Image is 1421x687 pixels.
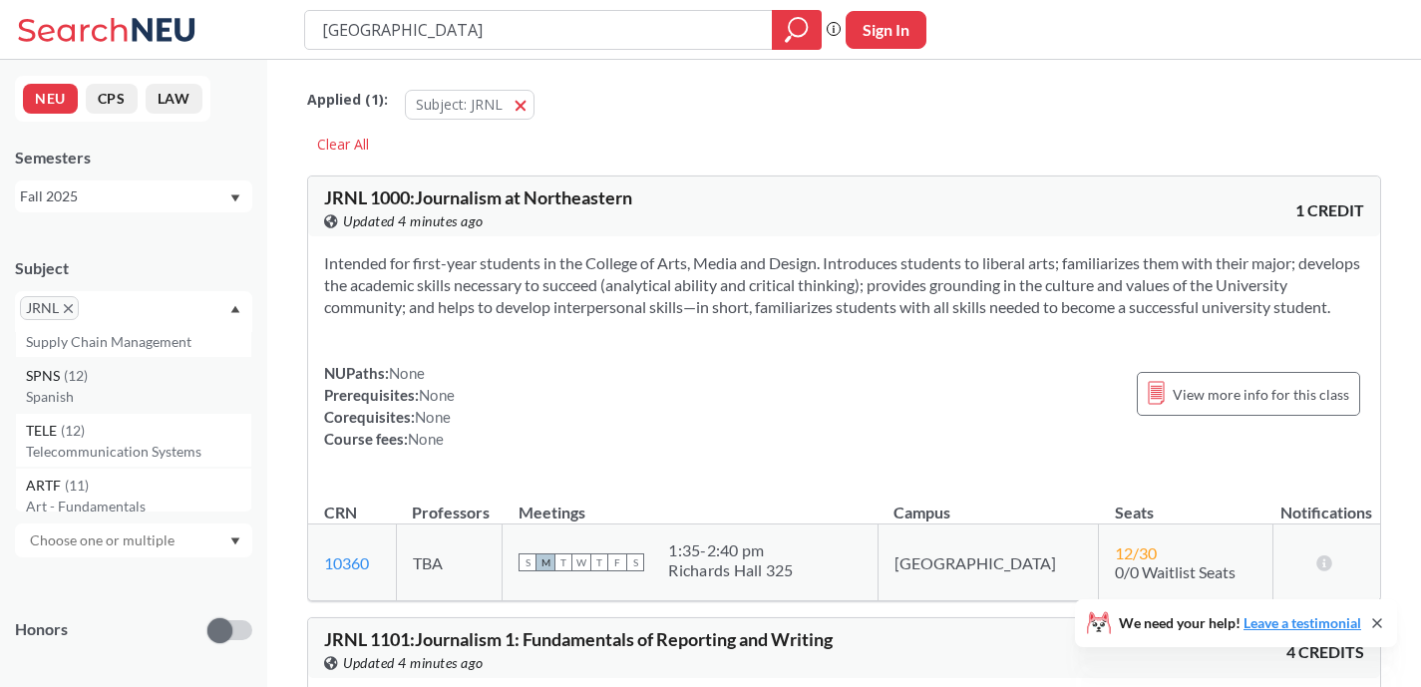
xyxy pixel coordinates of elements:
[1295,199,1364,221] span: 1 CREDIT
[416,95,503,114] span: Subject: JRNL
[608,553,626,571] span: F
[64,304,73,313] svg: X to remove pill
[307,130,379,160] div: Clear All
[519,553,536,571] span: S
[15,147,252,169] div: Semesters
[20,528,187,552] input: Choose one or multiple
[307,89,388,111] span: Applied ( 1 ):
[408,430,444,448] span: None
[626,553,644,571] span: S
[343,652,484,674] span: Updated 4 minutes ago
[1119,616,1361,630] span: We need your help!
[15,180,252,212] div: Fall 2025Dropdown arrow
[15,291,252,332] div: JRNLX to remove pillDropdown arrowPsychology - CPSCSYE(13)Computer Systems EngineeringENGW(13)Eng...
[846,11,926,49] button: Sign In
[26,387,251,407] p: Spanish
[15,257,252,279] div: Subject
[23,84,78,114] button: NEU
[1273,482,1381,524] th: Notifications
[668,560,793,580] div: Richards Hall 325
[419,386,455,404] span: None
[1099,482,1273,524] th: Seats
[1115,543,1157,562] span: 12 / 30
[15,523,252,557] div: Dropdown arrow
[668,540,793,560] div: 1:35 - 2:40 pm
[1286,641,1364,663] span: 4 CREDITS
[590,553,608,571] span: T
[230,194,240,202] svg: Dropdown arrow
[324,628,833,650] span: JRNL 1101 : Journalism 1: Fundamentals of Reporting and Writing
[405,90,534,120] button: Subject: JRNL
[20,185,228,207] div: Fall 2025
[878,482,1099,524] th: Campus
[415,408,451,426] span: None
[389,364,425,382] span: None
[536,553,554,571] span: M
[26,475,65,497] span: ARTF
[396,482,503,524] th: Professors
[64,367,88,384] span: ( 12 )
[15,618,68,641] p: Honors
[324,186,632,208] span: JRNL 1000 : Journalism at Northeastern
[324,362,455,450] div: NUPaths: Prerequisites: Corequisites: Course fees:
[396,524,503,601] td: TBA
[20,296,79,320] span: JRNLX to remove pill
[324,553,369,572] a: 10360
[324,502,357,523] div: CRN
[26,332,251,352] p: Supply Chain Management
[772,10,822,50] div: magnifying glass
[61,422,85,439] span: ( 12 )
[324,252,1364,318] section: Intended for first-year students in the College of Arts, Media and Design. Introduces students to...
[343,210,484,232] span: Updated 4 minutes ago
[65,477,89,494] span: ( 11 )
[320,13,758,47] input: Class, professor, course number, "phrase"
[146,84,202,114] button: LAW
[26,420,61,442] span: TELE
[1173,382,1349,407] span: View more info for this class
[230,537,240,545] svg: Dropdown arrow
[26,442,251,462] p: Telecommunication Systems
[503,482,878,524] th: Meetings
[86,84,138,114] button: CPS
[1115,562,1236,581] span: 0/0 Waitlist Seats
[26,497,251,516] p: Art - Fundamentals
[785,16,809,44] svg: magnifying glass
[572,553,590,571] span: W
[230,305,240,313] svg: Dropdown arrow
[554,553,572,571] span: T
[878,524,1099,601] td: [GEOGRAPHIC_DATA]
[1243,614,1361,631] a: Leave a testimonial
[26,365,64,387] span: SPNS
